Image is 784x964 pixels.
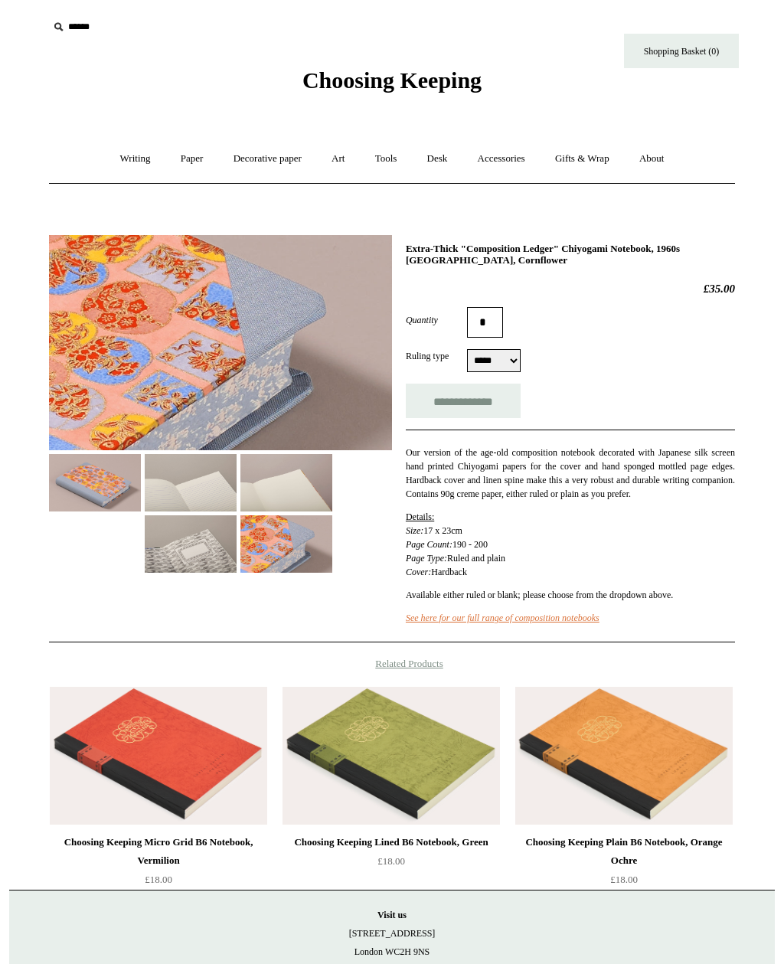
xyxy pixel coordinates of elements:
a: Art [318,139,358,179]
em: Size: [406,525,423,536]
a: Paper [167,139,217,179]
span: Our version of the age-old composition notebook decorated with Japanese silk screen hand printed ... [406,447,735,499]
span: Ruled and plain [447,553,505,564]
img: Extra-Thick "Composition Ledger" Chiyogami Notebook, 1960s Japan, Cornflower [49,454,141,511]
em: Page Type: [406,553,447,564]
img: Choosing Keeping Lined B6 Notebook, Green [283,687,500,825]
em: Cover: [406,567,431,577]
label: Quantity [406,313,467,327]
a: See here for our full range of composition notebooks [406,613,599,623]
img: Extra-Thick "Composition Ledger" Chiyogami Notebook, 1960s Japan, Cornflower [145,454,237,511]
img: Extra-Thick "Composition Ledger" Chiyogami Notebook, 1960s Japan, Cornflower [145,515,237,573]
a: Choosing Keeping Micro Grid B6 Notebook, Vermilion Choosing Keeping Micro Grid B6 Notebook, Vermi... [50,687,267,825]
a: Tools [361,139,411,179]
p: Available either ruled or blank; please choose from the dropdown above. [406,588,735,602]
span: £18.00 [145,874,172,885]
div: Choosing Keeping Plain B6 Notebook, Orange Ochre [519,833,729,870]
img: Choosing Keeping Micro Grid B6 Notebook, Vermilion [50,687,267,825]
a: Choosing Keeping Lined B6 Notebook, Green Choosing Keeping Lined B6 Notebook, Green [283,687,500,825]
div: Choosing Keeping Micro Grid B6 Notebook, Vermilion [54,833,263,870]
a: Choosing Keeping Lined B6 Notebook, Green £18.00 [283,833,500,896]
span: £18.00 [610,874,638,885]
a: Choosing Keeping Plain B6 Notebook, Orange Ochre Choosing Keeping Plain B6 Notebook, Orange Ochre [515,687,733,825]
span: Details: [406,511,434,522]
a: About [626,139,678,179]
a: Writing [106,139,165,179]
a: Decorative paper [220,139,315,179]
h2: £35.00 [406,282,735,296]
em: Page Count: [406,539,452,550]
h1: Extra-Thick "Composition Ledger" Chiyogami Notebook, 1960s [GEOGRAPHIC_DATA], Cornflower [406,243,735,266]
h4: Related Products [9,658,775,670]
a: Choosing Keeping [302,80,482,90]
img: Extra-Thick "Composition Ledger" Chiyogami Notebook, 1960s Japan, Cornflower [240,454,332,511]
img: Choosing Keeping Plain B6 Notebook, Orange Ochre [515,687,733,825]
span: 17 x 23cm [423,525,462,536]
a: Choosing Keeping Plain B6 Notebook, Orange Ochre £18.00 [515,833,733,896]
div: Choosing Keeping Lined B6 Notebook, Green [286,833,496,851]
a: Gifts & Wrap [541,139,623,179]
a: Choosing Keeping Micro Grid B6 Notebook, Vermilion £18.00 [50,833,267,896]
label: Ruling type [406,349,467,363]
span: Choosing Keeping [302,67,482,93]
img: Extra-Thick "Composition Ledger" Chiyogami Notebook, 1960s Japan, Cornflower [49,235,392,450]
a: Accessories [464,139,539,179]
a: Shopping Basket (0) [624,34,739,68]
span: Hardback [431,567,467,577]
p: 190 - 200 [406,510,735,579]
span: £18.00 [377,855,405,867]
img: Extra-Thick "Composition Ledger" Chiyogami Notebook, 1960s Japan, Cornflower [240,515,332,573]
a: Desk [413,139,462,179]
strong: Visit us [377,910,407,920]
